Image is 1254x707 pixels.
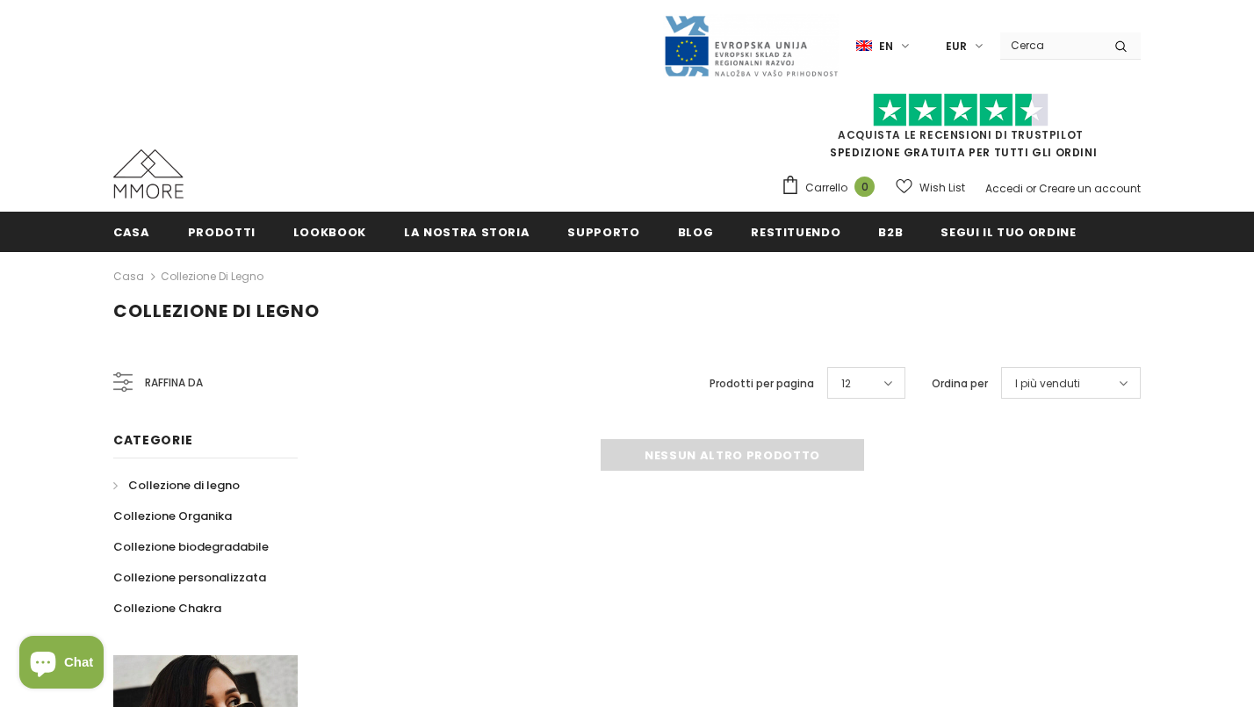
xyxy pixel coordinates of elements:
span: Wish List [919,179,965,197]
a: Collezione di legno [161,269,263,284]
a: Creare un account [1039,181,1141,196]
a: Casa [113,212,150,251]
img: Fidati di Pilot Stars [873,93,1049,127]
span: supporto [567,224,639,241]
span: Blog [678,224,714,241]
a: Lookbook [293,212,366,251]
img: Javni Razpis [663,14,839,78]
span: en [879,38,893,55]
span: Raffina da [145,373,203,393]
span: B2B [878,224,903,241]
span: Segui il tuo ordine [940,224,1076,241]
a: Javni Razpis [663,38,839,53]
span: Carrello [805,179,847,197]
span: Collezione Organika [113,508,232,524]
a: La nostra storia [404,212,530,251]
span: SPEDIZIONE GRATUITA PER TUTTI GLI ORDINI [781,101,1141,160]
a: Segui il tuo ordine [940,212,1076,251]
span: EUR [946,38,967,55]
span: or [1026,181,1036,196]
span: Lookbook [293,224,366,241]
span: Collezione di legno [113,299,320,323]
a: Collezione biodegradabile [113,531,269,562]
a: Acquista le recensioni di TrustPilot [838,127,1084,142]
a: Collezione Organika [113,501,232,531]
span: Collezione biodegradabile [113,538,269,555]
a: Collezione personalizzata [113,562,266,593]
a: Collezione di legno [113,470,240,501]
a: B2B [878,212,903,251]
span: Restituendo [751,224,840,241]
input: Search Site [1000,32,1101,58]
a: supporto [567,212,639,251]
a: Accedi [985,181,1023,196]
label: Prodotti per pagina [710,375,814,393]
label: Ordina per [932,375,988,393]
img: Casi MMORE [113,149,184,198]
a: Prodotti [188,212,256,251]
span: 12 [841,375,851,393]
a: Casa [113,266,144,287]
inbox-online-store-chat: Shopify online store chat [14,636,109,693]
a: Carrello 0 [781,175,883,201]
span: Collezione personalizzata [113,569,266,586]
a: Collezione Chakra [113,593,221,624]
span: Collezione Chakra [113,600,221,617]
a: Restituendo [751,212,840,251]
img: i-lang-1.png [856,39,872,54]
a: Blog [678,212,714,251]
span: Casa [113,224,150,241]
span: La nostra storia [404,224,530,241]
a: Wish List [896,172,965,203]
span: I più venduti [1015,375,1080,393]
span: Collezione di legno [128,477,240,494]
span: Prodotti [188,224,256,241]
span: Categorie [113,431,192,449]
span: 0 [854,177,875,197]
